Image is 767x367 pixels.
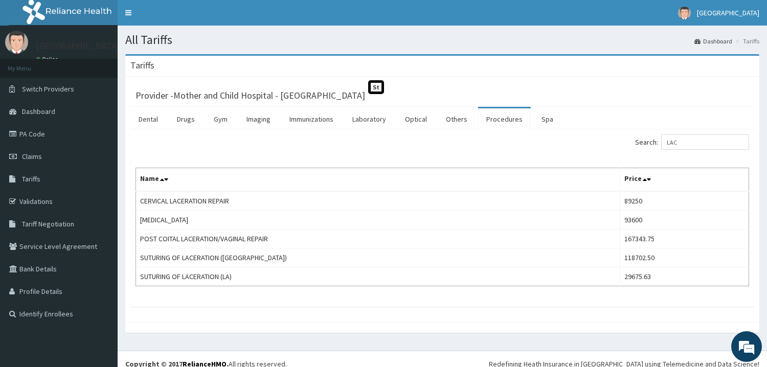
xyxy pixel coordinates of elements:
a: Procedures [478,108,531,130]
a: Imaging [238,108,279,130]
h3: Tariffs [130,61,154,70]
span: Tariffs [22,174,40,184]
a: Drugs [169,108,203,130]
td: POST COITAL LACERATION/VAGINAL REPAIR [136,230,620,248]
span: [GEOGRAPHIC_DATA] [697,8,759,17]
td: [MEDICAL_DATA] [136,211,620,230]
a: Immunizations [281,108,342,130]
a: Online [36,56,60,63]
a: Dental [130,108,166,130]
a: Laboratory [344,108,394,130]
td: 29675.63 [620,267,749,286]
td: 118702.50 [620,248,749,267]
td: 89250 [620,191,749,211]
a: Others [438,108,476,130]
a: Gym [206,108,236,130]
h1: All Tariffs [125,33,759,47]
a: Optical [397,108,435,130]
img: User Image [5,31,28,54]
input: Search: [661,134,749,150]
label: Search: [635,134,749,150]
a: Spa [533,108,561,130]
img: User Image [678,7,691,19]
span: Tariff Negotiation [22,219,74,228]
li: Tariffs [733,37,759,45]
td: CERVICAL LACERATION REPAIR [136,191,620,211]
h3: Provider - Mother and Child Hospital - [GEOGRAPHIC_DATA] [136,91,365,100]
a: Dashboard [694,37,732,45]
span: St [368,80,384,94]
td: SUTURING OF LACERATION (LA) [136,267,620,286]
td: 167343.75 [620,230,749,248]
th: Name [136,168,620,192]
span: Claims [22,152,42,161]
td: 93600 [620,211,749,230]
td: SUTURING OF LACERATION ([GEOGRAPHIC_DATA]) [136,248,620,267]
th: Price [620,168,749,192]
p: [GEOGRAPHIC_DATA] [36,41,120,51]
span: Switch Providers [22,84,74,94]
span: Dashboard [22,107,55,116]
